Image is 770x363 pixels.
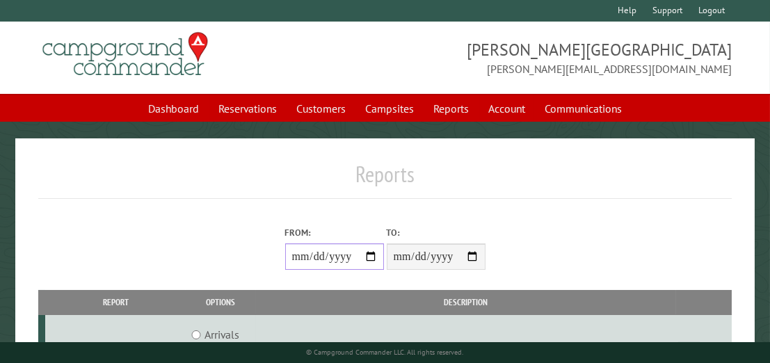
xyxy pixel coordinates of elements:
img: logo_orange.svg [22,22,33,33]
img: tab_domain_overview_orange.svg [38,81,49,92]
div: Domain: [DOMAIN_NAME] [36,36,153,47]
div: v 4.0.25 [39,22,68,33]
th: Report [45,290,186,314]
img: website_grey.svg [22,36,33,47]
img: tab_keywords_by_traffic_grey.svg [138,81,150,92]
a: Campsites [357,95,422,122]
h1: Reports [38,161,731,199]
small: © Campground Commander LLC. All rights reserved. [307,348,464,357]
a: Customers [288,95,354,122]
th: Options [186,290,256,314]
div: Keywords by Traffic [154,82,234,91]
label: From: [285,226,384,239]
label: Arrivals [204,326,239,343]
span: [PERSON_NAME][GEOGRAPHIC_DATA] [PERSON_NAME][EMAIL_ADDRESS][DOMAIN_NAME] [385,38,732,77]
th: Description [256,290,676,314]
a: Account [480,95,534,122]
img: Campground Commander [38,27,212,81]
a: Reports [425,95,477,122]
a: Communications [536,95,630,122]
label: To: [387,226,486,239]
a: Reservations [210,95,285,122]
a: Dashboard [140,95,207,122]
div: Domain Overview [53,82,125,91]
